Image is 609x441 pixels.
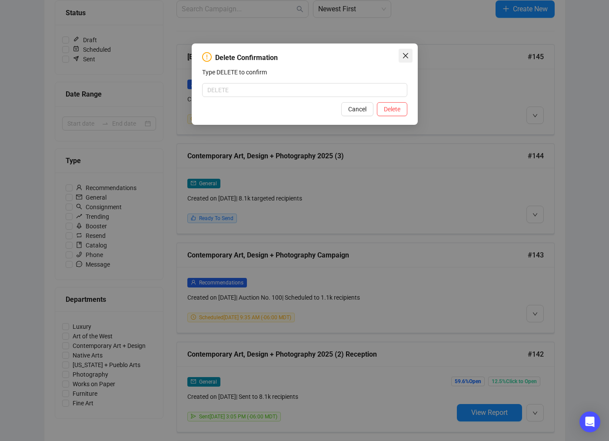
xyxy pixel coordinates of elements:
[579,411,600,432] div: Open Intercom Messenger
[384,104,400,114] span: Delete
[402,52,409,59] span: close
[215,53,278,63] div: Delete Confirmation
[202,83,407,97] input: DELETE
[377,102,407,116] button: Delete
[399,49,413,63] button: Close
[341,102,373,116] button: Cancel
[202,67,407,77] p: Type DELETE to confirm
[348,104,366,114] span: Cancel
[202,52,212,62] span: exclamation-circle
